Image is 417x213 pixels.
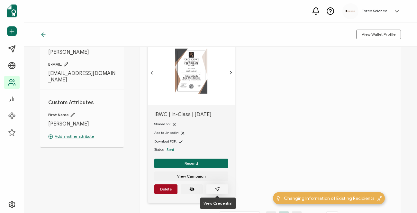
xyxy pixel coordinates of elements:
button: Delete [154,184,177,194]
span: Changing Information of Existing Recipients [284,195,374,202]
span: Resend [185,162,198,165]
iframe: Chat Widget [385,182,417,213]
span: Status: [154,147,164,152]
span: [PERSON_NAME] [48,49,116,55]
span: View Campaign [177,174,206,178]
ion-icon: paper plane outline [215,187,220,192]
h1: Custom Attributes [48,99,116,106]
button: View Campaign [154,171,228,181]
span: IBWC | In-Class | [DATE] [154,111,228,118]
span: E-MAIL: [48,62,116,67]
img: d96c2383-09d7-413e-afb5-8f6c84c8c5d6.png [346,10,355,12]
img: minimize-icon.svg [377,196,382,201]
span: [PERSON_NAME] [48,121,116,127]
ion-icon: eye off [189,187,195,192]
button: View Wallet Profile [356,30,401,39]
h5: Force Science [362,9,387,13]
span: Download PDF: [154,139,177,144]
p: Add another attribute [48,134,116,139]
span: Delete [160,187,172,191]
span: Sent [167,147,174,152]
span: Add to LinkedIn: [154,131,179,135]
img: sertifier-logomark-colored.svg [7,5,17,17]
span: First Name [48,112,116,117]
span: [EMAIL_ADDRESS][DOMAIN_NAME] [48,70,116,83]
button: Resend [154,159,228,168]
span: View Wallet Profile [362,32,395,36]
div: View Credential [200,198,236,209]
span: Shared on: [154,122,170,126]
ion-icon: chevron forward outline [228,70,233,75]
ion-icon: chevron back outline [149,70,154,75]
